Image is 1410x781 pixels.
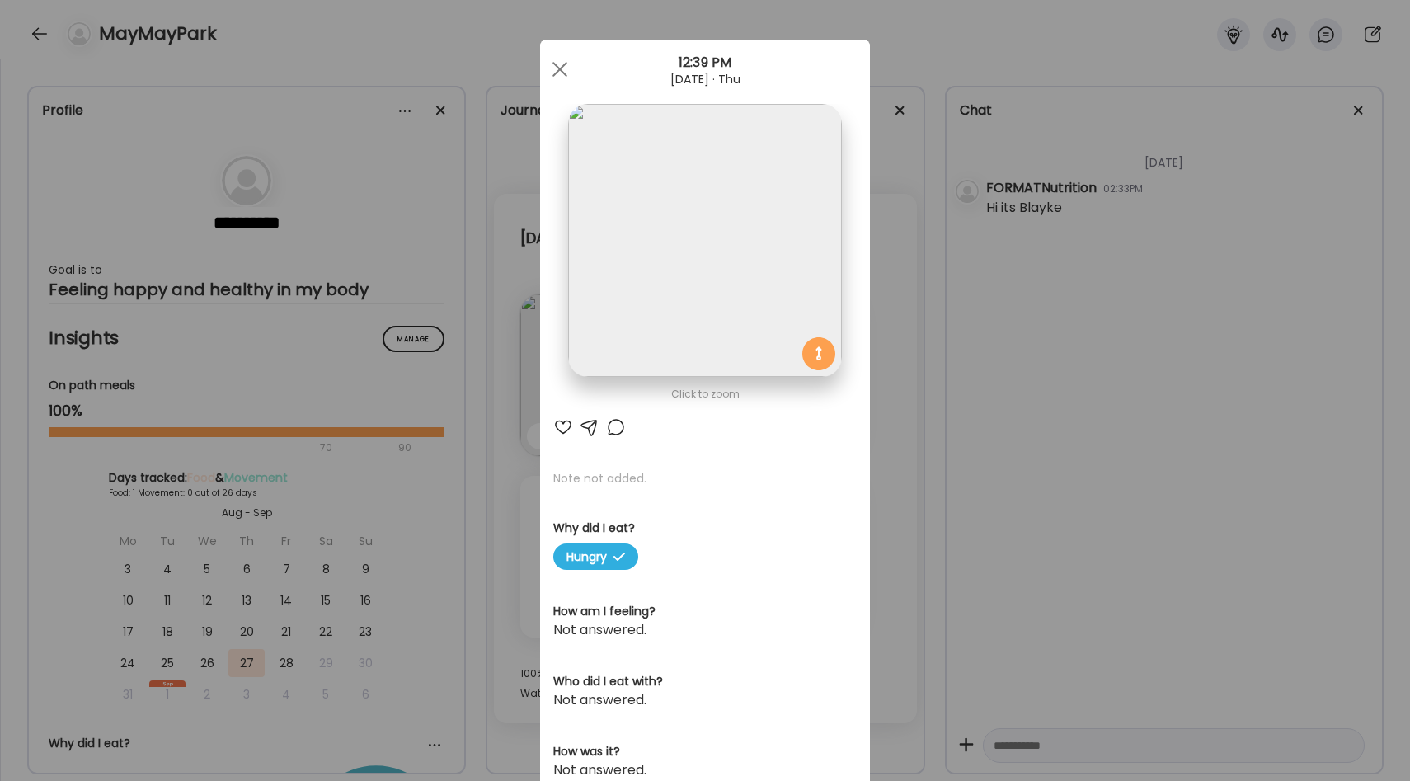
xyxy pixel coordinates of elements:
p: Note not added. [553,470,857,487]
div: Not answered. [553,760,857,780]
span: Hungry [553,543,638,570]
div: [DATE] · Thu [540,73,870,86]
h3: How was it? [553,743,857,760]
h3: How am I feeling? [553,603,857,620]
img: images%2FNyLf4wViYihQqkpcQ3efeS4lZeI2%2FvC0sZXXzscB1csGGx6LU%2Fepvc6Xkg9OH7emt743Xw_1080 [568,104,841,377]
div: 12:39 PM [540,53,870,73]
div: Not answered. [553,690,857,710]
div: Not answered. [553,620,857,640]
h3: Why did I eat? [553,520,857,537]
h3: Who did I eat with? [553,673,857,690]
div: Click to zoom [553,384,857,404]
